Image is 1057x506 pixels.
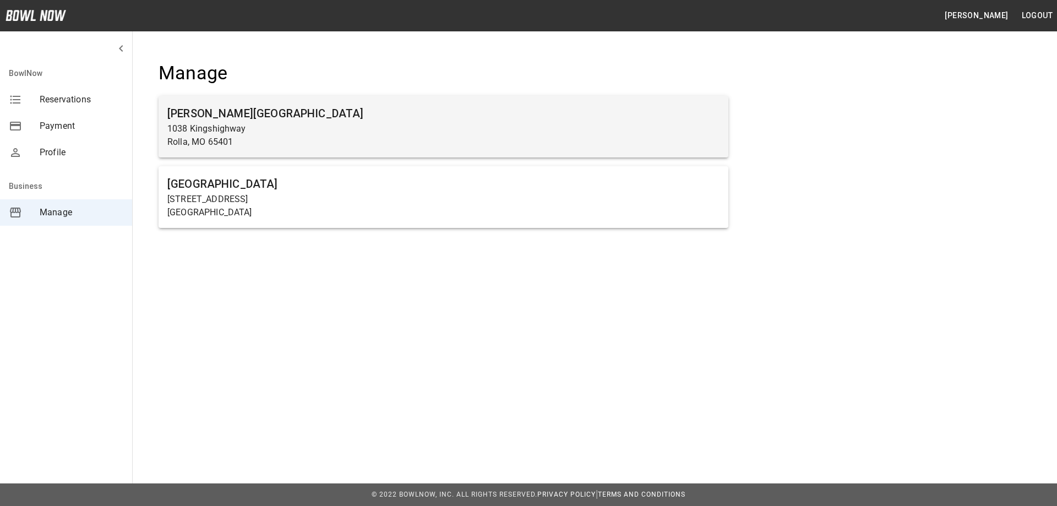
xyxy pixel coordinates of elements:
[40,146,123,159] span: Profile
[167,105,720,122] h6: [PERSON_NAME][GEOGRAPHIC_DATA]
[1017,6,1057,26] button: Logout
[159,62,728,85] h4: Manage
[167,175,720,193] h6: [GEOGRAPHIC_DATA]
[40,206,123,219] span: Manage
[167,193,720,206] p: [STREET_ADDRESS]
[6,10,66,21] img: logo
[167,122,720,135] p: 1038 Kingshighway
[940,6,1012,26] button: [PERSON_NAME]
[598,491,685,498] a: Terms and Conditions
[537,491,596,498] a: Privacy Policy
[167,206,720,219] p: [GEOGRAPHIC_DATA]
[40,93,123,106] span: Reservations
[167,135,720,149] p: Rolla, MO 65401
[372,491,537,498] span: © 2022 BowlNow, Inc. All Rights Reserved.
[40,119,123,133] span: Payment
